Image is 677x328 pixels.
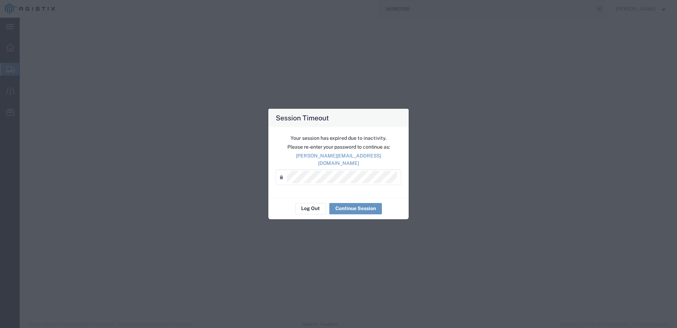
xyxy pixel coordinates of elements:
[276,135,401,142] p: Your session has expired due to inactivity.
[276,152,401,167] p: [PERSON_NAME][EMAIL_ADDRESS][DOMAIN_NAME]
[295,203,326,214] button: Log Out
[329,203,382,214] button: Continue Session
[276,113,329,123] h4: Session Timeout
[276,143,401,151] p: Please re-enter your password to continue as:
